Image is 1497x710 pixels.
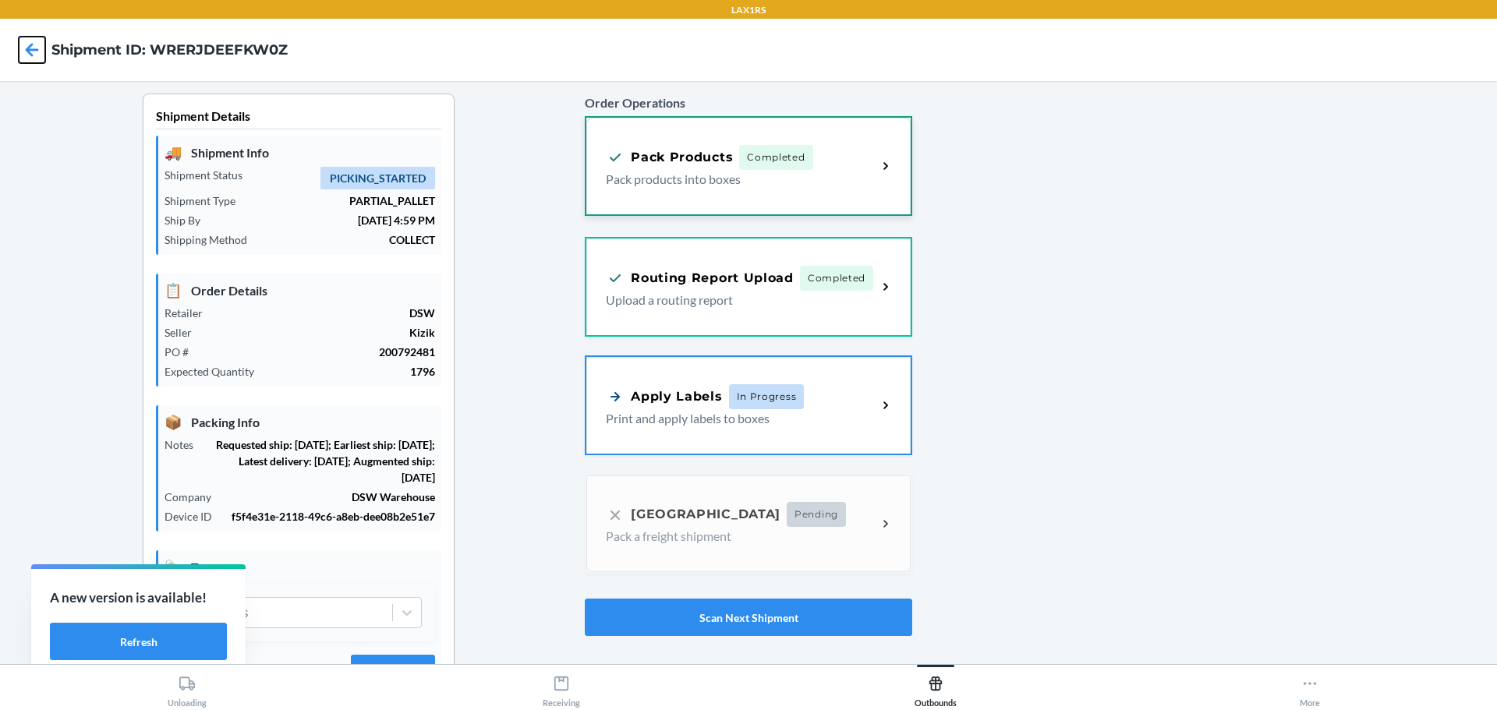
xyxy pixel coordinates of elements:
div: Unloading [168,669,207,708]
p: COLLECT [260,231,435,248]
p: Print and apply labels to boxes [606,409,864,428]
a: Apply LabelsIn ProgressPrint and apply labels to boxes [585,355,912,455]
button: Outbounds [748,665,1123,708]
p: Pack products into boxes [606,170,864,189]
p: PO # [165,344,201,360]
p: Order Details [165,280,435,301]
p: [DATE] 4:59 PM [213,212,435,228]
p: 1796 [267,363,435,380]
span: 🚚 [165,142,182,163]
div: Pack Products [606,147,733,167]
p: A new version is available! [50,588,227,608]
p: Notes [165,436,206,453]
p: Upload a routing report [606,291,864,309]
p: 200792481 [201,344,435,360]
p: Shipment Status [165,167,255,183]
a: Pack ProductsCompletedPack products into boxes [585,116,912,216]
span: PICKING_STARTED [320,167,435,189]
div: Apply Labels [606,387,722,406]
p: Shipment Info [165,142,435,163]
div: More [1300,669,1320,708]
p: Shipment Type [165,193,248,209]
button: Scan Next Shipment [585,599,912,636]
div: Routing Report Upload [606,268,794,288]
p: Device ID [165,508,225,525]
p: Seller [165,324,204,341]
button: More [1123,665,1497,708]
div: Outbounds [915,669,957,708]
span: 🏷️ [165,556,182,578]
p: Retailer [165,305,215,321]
button: Refresh [50,623,227,660]
p: DSW [215,305,435,321]
span: 📋 [165,280,182,301]
p: Shipping Method [165,231,260,248]
p: Ship By [165,212,213,228]
p: Tags [165,556,435,578]
p: LAX1RS [731,3,766,17]
p: f5f4e31e-2118-49c6-a8eb-dee08b2e51e7 [225,508,435,525]
a: Routing Report UploadCompletedUpload a routing report [585,237,912,337]
h4: Shipment ID: WRERJDEEFKW0Z [51,40,288,60]
p: PARTIAL_PALLET [248,193,435,209]
p: Order Operations [585,94,912,112]
span: Completed [739,145,812,170]
button: Submit Tags [351,655,435,692]
p: DSW Warehouse [224,489,435,505]
button: Receiving [374,665,748,708]
span: In Progress [729,384,805,409]
span: 📦 [165,412,182,433]
p: Kizik [204,324,435,341]
p: Requested ship: [DATE]; Earliest ship: [DATE]; Latest delivery: [DATE]; Augmented ship: [DATE] [206,436,435,486]
p: Shipment Details [156,107,441,129]
p: Expected Quantity [165,363,267,380]
div: Receiving [543,669,580,708]
p: Company [165,489,224,505]
span: Completed [800,266,873,291]
p: Packing Info [165,412,435,433]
